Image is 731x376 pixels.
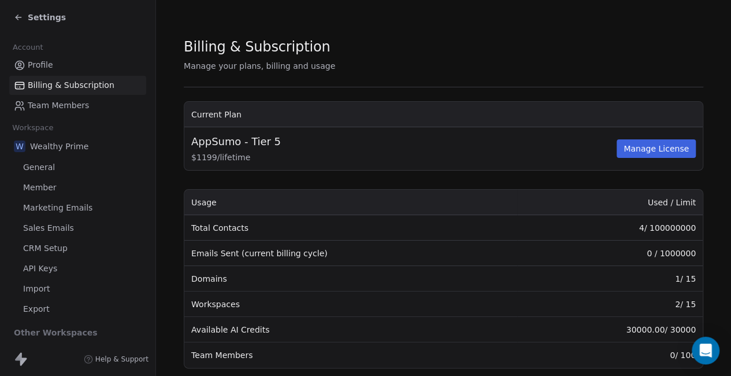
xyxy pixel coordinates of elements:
[9,239,146,258] a: CRM Setup
[9,158,146,177] a: General
[9,279,146,298] a: Import
[9,219,146,238] a: Sales Emails
[28,99,89,112] span: Team Members
[9,96,146,115] a: Team Members
[23,242,68,255] span: CRM Setup
[184,241,517,266] td: Emails Sent (current billing cycle)
[23,202,92,214] span: Marketing Emails
[692,337,719,364] div: Open Intercom Messenger
[84,355,149,364] a: Help & Support
[9,300,146,319] a: Export
[184,215,517,241] td: Total Contacts
[184,342,517,368] td: Team Members
[184,317,517,342] td: Available AI Credits
[9,76,146,95] a: Billing & Subscription
[9,178,146,197] a: Member
[23,263,57,275] span: API Keys
[14,12,66,23] a: Settings
[8,119,58,137] span: Workspace
[28,12,66,23] span: Settings
[184,38,330,56] span: Billing & Subscription
[184,190,517,215] th: Usage
[184,266,517,292] td: Domains
[517,292,703,317] td: 2 / 15
[14,141,25,152] span: W
[617,139,696,158] button: Manage License
[28,59,53,71] span: Profile
[517,317,703,342] td: 30000.00 / 30000
[23,222,74,234] span: Sales Emails
[9,259,146,278] a: API Keys
[23,303,50,315] span: Export
[517,342,703,368] td: 0 / 100
[517,241,703,266] td: 0 / 1000000
[191,134,281,149] span: AppSumo - Tier 5
[23,161,55,174] span: General
[23,182,57,194] span: Member
[95,355,149,364] span: Help & Support
[23,283,50,295] span: Import
[517,266,703,292] td: 1 / 15
[184,61,335,71] span: Manage your plans, billing and usage
[8,39,48,56] span: Account
[517,190,703,215] th: Used / Limit
[184,102,703,127] th: Current Plan
[517,215,703,241] td: 4 / 100000000
[28,79,114,91] span: Billing & Subscription
[184,292,517,317] td: Workspaces
[191,152,614,163] span: $ 1199 / lifetime
[30,141,88,152] span: Wealthy Prime
[9,323,102,342] span: Other Workspaces
[9,198,146,218] a: Marketing Emails
[9,56,146,75] a: Profile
